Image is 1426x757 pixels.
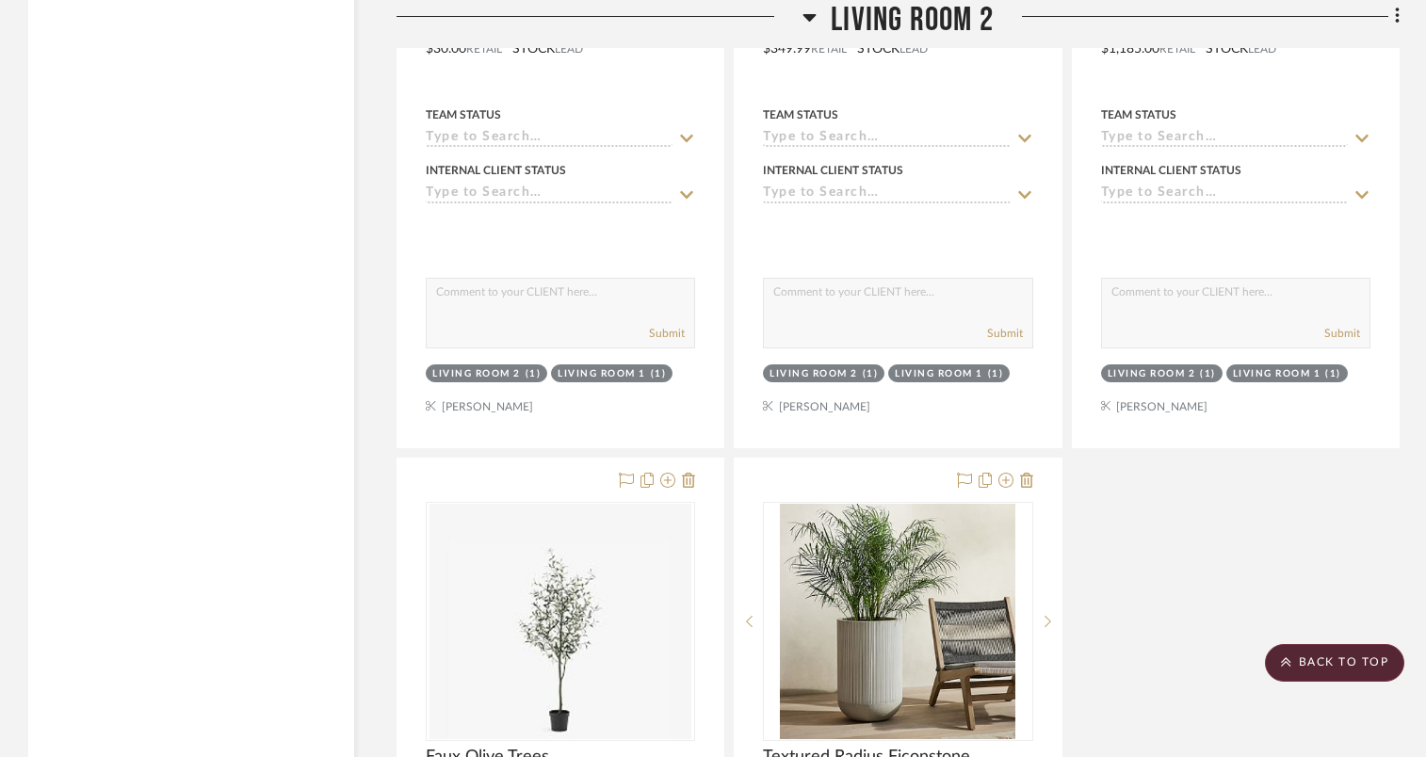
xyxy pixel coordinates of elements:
input: Type to Search… [1101,130,1348,148]
img: Faux Olive Trees [429,504,691,739]
input: Type to Search… [763,130,1010,148]
div: (1) [1200,367,1216,381]
input: Type to Search… [1101,185,1348,203]
div: (1) [1325,367,1341,381]
input: Type to Search… [426,130,672,148]
input: Type to Search… [763,185,1010,203]
input: Type to Search… [426,185,672,203]
div: Team Status [426,106,501,123]
div: Internal Client Status [763,162,903,179]
div: Internal Client Status [1101,162,1241,179]
div: Team Status [763,106,838,123]
div: Team Status [1101,106,1176,123]
div: Living Room 2 [770,367,858,381]
button: Submit [649,325,685,342]
div: (1) [988,367,1004,381]
button: Submit [1324,325,1360,342]
img: Textured Radius Ficonstone Indoor/Outdoor Planters [780,504,1015,739]
div: Internal Client Status [426,162,566,179]
div: Living Room 1 [558,367,646,381]
div: (1) [526,367,542,381]
div: (1) [863,367,879,381]
div: Living Room 1 [895,367,983,381]
div: Living Room 2 [432,367,521,381]
div: Living Room 1 [1233,367,1321,381]
div: (1) [651,367,667,381]
button: Submit [987,325,1023,342]
scroll-to-top-button: BACK TO TOP [1265,644,1404,682]
div: Living Room 2 [1108,367,1196,381]
div: 0 [427,503,694,740]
